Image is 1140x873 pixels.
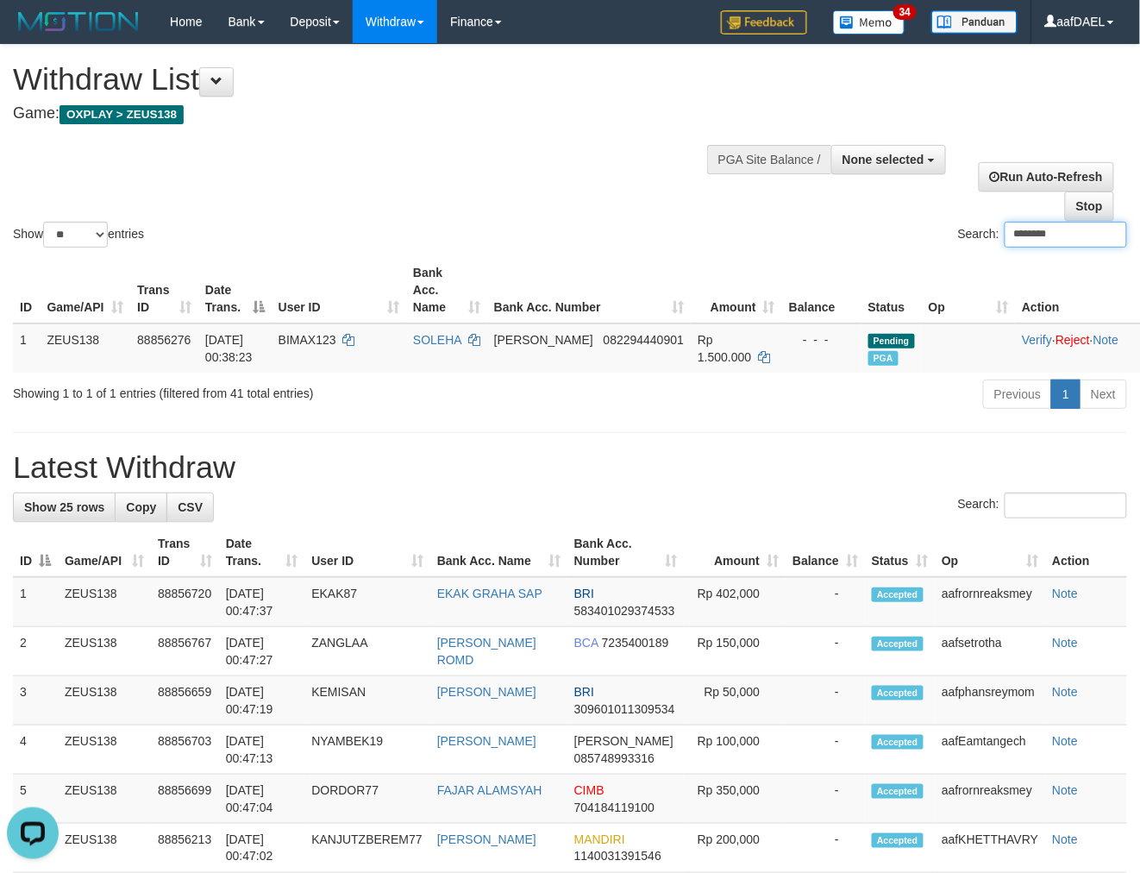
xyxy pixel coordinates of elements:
div: PGA Site Balance / [707,145,831,174]
th: Bank Acc. Name: activate to sort column ascending [430,528,567,577]
span: Accepted [872,833,924,848]
td: [DATE] 00:47:37 [219,577,304,627]
input: Search: [1005,493,1127,518]
a: Note [1052,832,1078,846]
div: Showing 1 to 1 of 1 entries (filtered from 41 total entries) [13,378,462,402]
td: - [786,775,865,824]
th: Amount: activate to sort column ascending [691,257,782,323]
a: Copy [115,493,167,522]
td: 88856699 [151,775,219,824]
button: None selected [831,145,946,174]
h1: Withdraw List [13,62,742,97]
td: aafEamtangech [935,725,1045,775]
td: - [786,725,865,775]
td: 88856767 [151,627,219,676]
td: KANJUTZBEREM77 [304,824,430,873]
td: - [786,824,865,873]
div: - - - [789,331,855,349]
td: [DATE] 00:47:02 [219,824,304,873]
td: Rp 402,000 [684,577,786,627]
a: Stop [1065,192,1114,221]
select: Showentries [43,222,108,248]
img: panduan.png [931,10,1018,34]
span: CSV [178,500,203,514]
th: Date Trans.: activate to sort column descending [198,257,272,323]
td: aafsetrotha [935,627,1045,676]
td: KEMISAN [304,676,430,725]
th: ID: activate to sort column descending [13,528,58,577]
a: [PERSON_NAME] [437,734,536,748]
button: Open LiveChat chat widget [7,7,59,59]
a: Next [1080,380,1127,409]
span: 34 [893,4,917,20]
span: Copy [126,500,156,514]
a: Note [1052,783,1078,797]
td: 88856659 [151,676,219,725]
span: BCA [574,636,598,650]
td: - [786,577,865,627]
td: Rp 100,000 [684,725,786,775]
td: 4 [13,725,58,775]
span: Copy 085748993316 to clipboard [574,751,655,765]
span: Copy 309601011309534 to clipboard [574,702,675,716]
h4: Game: [13,105,742,122]
span: OXPLAY > ZEUS138 [60,105,184,124]
td: 5 [13,775,58,824]
span: Accepted [872,784,924,799]
th: User ID: activate to sort column ascending [272,257,406,323]
td: - [786,627,865,676]
a: [PERSON_NAME] [437,832,536,846]
th: Amount: activate to sort column ascending [684,528,786,577]
a: [PERSON_NAME] ROMD [437,636,536,667]
th: Bank Acc. Number: activate to sort column ascending [567,528,684,577]
a: CSV [166,493,214,522]
td: ZEUS138 [58,676,151,725]
td: aafKHETTHAVRY [935,824,1045,873]
span: Pending [868,334,915,349]
span: Copy 7235400189 to clipboard [602,636,669,650]
span: BRI [574,587,594,600]
span: BIMAX123 [279,333,336,347]
td: Rp 200,000 [684,824,786,873]
span: Accepted [872,587,924,602]
td: ZEUS138 [58,824,151,873]
td: 2 [13,627,58,676]
th: Bank Acc. Number: activate to sort column ascending [487,257,691,323]
a: Note [1052,636,1078,650]
th: Op: activate to sort column ascending [922,257,1016,323]
a: Show 25 rows [13,493,116,522]
a: Previous [983,380,1052,409]
td: Rp 50,000 [684,676,786,725]
td: Rp 350,000 [684,775,786,824]
td: [DATE] 00:47:19 [219,676,304,725]
td: aafphansreymom [935,676,1045,725]
th: Balance [782,257,861,323]
a: Note [1052,734,1078,748]
a: FAJAR ALAMSYAH [437,783,542,797]
label: Search: [958,222,1127,248]
th: Trans ID: activate to sort column ascending [151,528,219,577]
td: 88856720 [151,577,219,627]
th: Trans ID: activate to sort column ascending [130,257,198,323]
a: SOLEHA [413,333,461,347]
span: Copy 082294440901 to clipboard [604,333,684,347]
span: BRI [574,685,594,699]
td: NYAMBEK19 [304,725,430,775]
span: CIMB [574,783,604,797]
span: Show 25 rows [24,500,104,514]
span: Marked by aafkaynarin [868,351,899,366]
a: EKAK GRAHA SAP [437,587,542,600]
th: ID [13,257,40,323]
span: None selected [842,153,924,166]
a: 1 [1051,380,1080,409]
td: [DATE] 00:47:04 [219,775,304,824]
th: Game/API: activate to sort column ascending [40,257,130,323]
th: Action [1045,528,1127,577]
th: Game/API: activate to sort column ascending [58,528,151,577]
span: Accepted [872,637,924,651]
a: Run Auto-Refresh [979,162,1114,192]
th: Op: activate to sort column ascending [935,528,1045,577]
td: aafrornreaksmey [935,577,1045,627]
h1: Latest Withdraw [13,450,1127,485]
span: [PERSON_NAME] [574,734,673,748]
